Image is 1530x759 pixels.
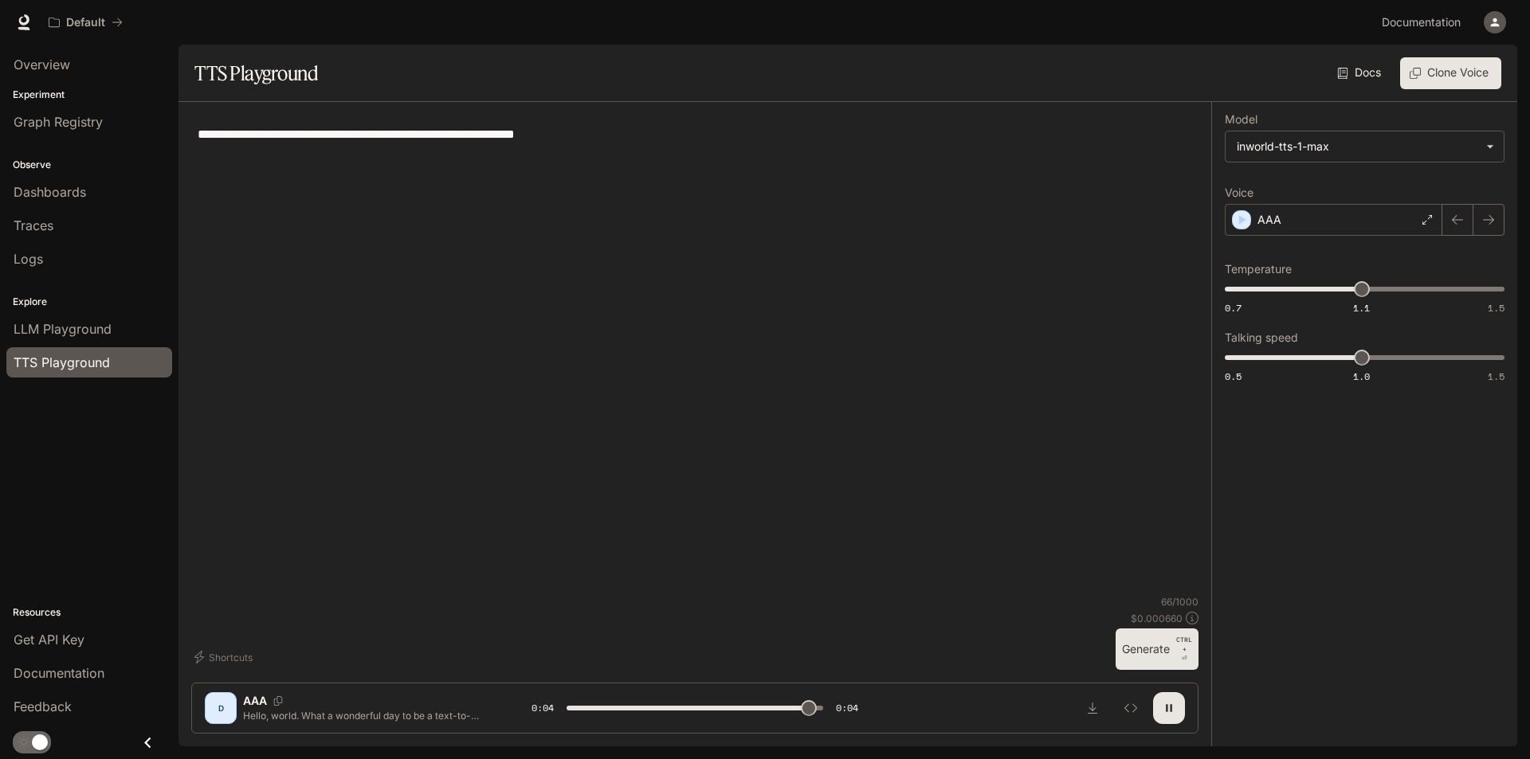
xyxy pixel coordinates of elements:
[532,700,554,716] span: 0:04
[1382,13,1461,33] span: Documentation
[41,6,130,38] button: All workspaces
[208,695,233,721] div: D
[243,709,493,722] p: Hello, world. What a wonderful day to be a text-to-speech model,..
[836,700,858,716] span: 0:04
[1488,301,1504,315] span: 1.5
[1225,370,1242,383] span: 0.5
[1225,332,1298,343] p: Talking speed
[1176,635,1192,654] p: CTRL +
[1226,131,1504,162] div: inworld-tts-1-max
[267,696,289,706] button: Copy Voice ID
[1225,187,1253,198] p: Voice
[1375,6,1473,38] a: Documentation
[1131,612,1183,625] p: $ 0.000660
[1225,114,1257,125] p: Model
[1237,139,1478,155] div: inworld-tts-1-max
[1353,301,1370,315] span: 1.1
[243,693,267,709] p: AAA
[1116,628,1198,670] button: GenerateCTRL +⏎
[191,644,259,670] button: Shortcuts
[1257,212,1281,228] p: AAA
[1225,264,1292,275] p: Temperature
[1225,301,1242,315] span: 0.7
[194,57,318,89] h1: TTS Playground
[1077,692,1108,724] button: Download audio
[1176,635,1192,663] p: ⏎
[1353,370,1370,383] span: 1.0
[1334,57,1387,89] a: Docs
[1161,595,1198,608] p: 66 / 1000
[1400,57,1501,89] button: Clone Voice
[1115,692,1147,724] button: Inspect
[1488,370,1504,383] span: 1.5
[66,16,105,29] p: Default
